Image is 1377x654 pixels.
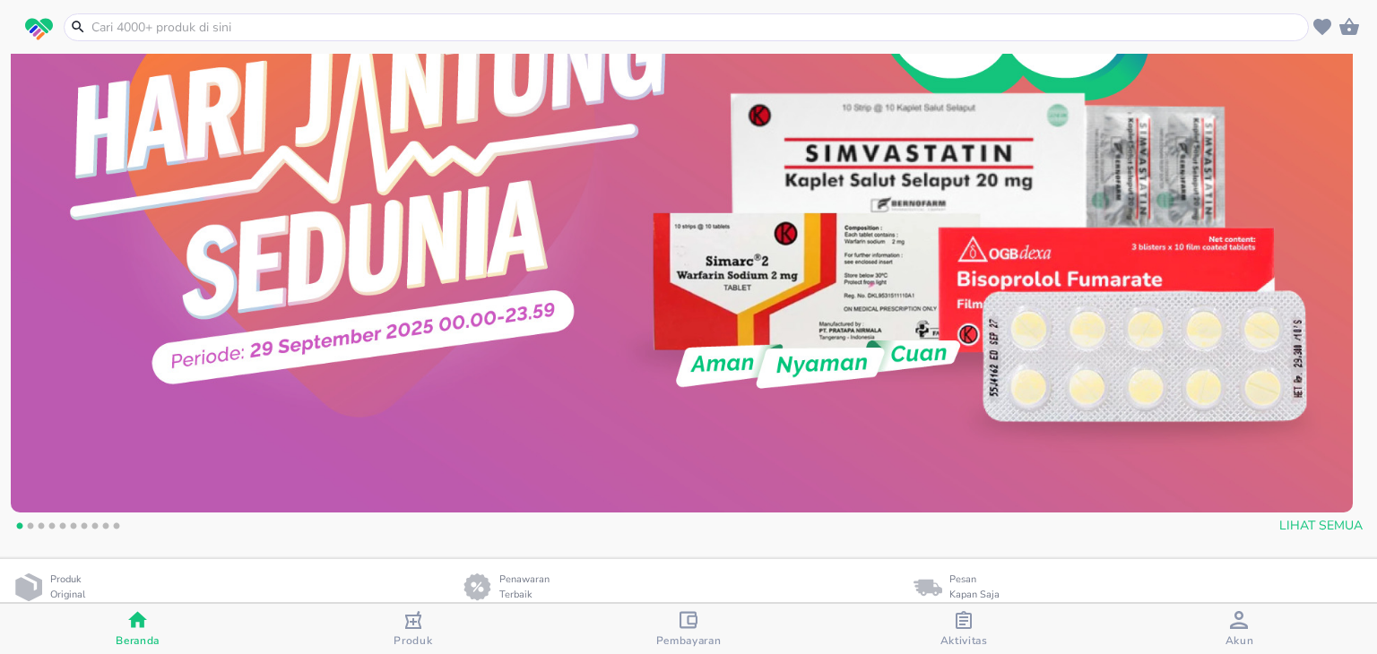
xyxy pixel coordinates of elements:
p: Produk Original [50,572,92,602]
span: Pembayaran [656,633,722,648]
span: Aktivitas [940,633,988,648]
button: 4 [43,520,61,538]
button: Akun [1102,604,1377,654]
button: Pembayaran [550,604,826,654]
button: 2 [22,520,39,538]
span: Produk [394,633,432,648]
button: 1 [11,520,29,538]
span: Akun [1225,633,1254,648]
span: Beranda [116,633,160,648]
button: 3 [32,520,50,538]
button: 8 [86,520,104,538]
button: Aktivitas [827,604,1102,654]
button: 6 [65,520,82,538]
button: 10 [108,520,126,538]
input: Cari 4000+ produk di sini [90,18,1304,37]
button: 5 [54,520,72,538]
button: 7 [75,520,93,538]
span: Lihat Semua [1279,515,1363,538]
button: 9 [97,520,115,538]
img: logo_swiperx_s.bd005f3b.svg [25,18,53,41]
p: Pesan Kapan Saja [949,572,1000,602]
button: Lihat Semua [1272,510,1366,543]
p: Penawaran Terbaik [499,572,557,602]
button: Produk [275,604,550,654]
